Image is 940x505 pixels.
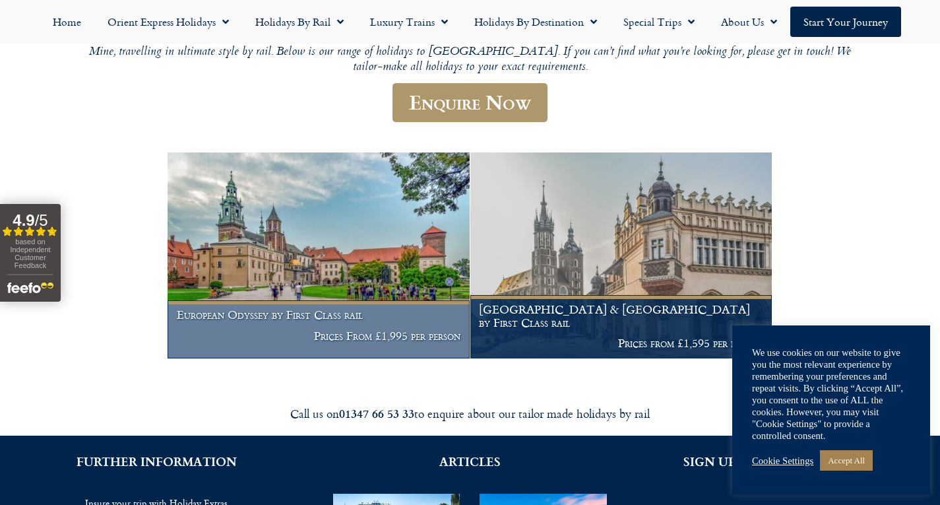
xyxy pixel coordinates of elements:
h2: SIGN UP FOR THE PLANET RAIL NEWSLETTER [646,455,920,479]
a: Start your Journey [790,7,901,37]
a: Luxury Trains [357,7,461,37]
a: Accept All [820,450,873,471]
a: European Odyssey by First Class rail Prices From £1,995 per person [168,152,470,359]
a: Holidays by Rail [242,7,357,37]
p: Explore the best of what Poland has to offer, from the beautiful castles of [GEOGRAPHIC_DATA] and... [75,29,866,75]
nav: Menu [7,7,933,37]
h1: [GEOGRAPHIC_DATA] & [GEOGRAPHIC_DATA] by First Class rail [479,303,763,329]
h2: ARTICLES [333,455,607,467]
a: Home [40,7,94,37]
p: Prices from £1,595 per person [479,337,763,350]
a: Holidays by Destination [461,7,610,37]
a: Enquire Now [392,83,548,122]
strong: 01347 66 53 33 [339,405,414,422]
a: Cookie Settings [752,455,813,467]
div: Call us on to enquire about our tailor made holidays by rail [101,406,840,421]
a: About Us [708,7,790,37]
p: Prices From £1,995 per person [177,329,460,343]
a: Special Trips [610,7,708,37]
h2: FURTHER INFORMATION [20,455,294,467]
a: Orient Express Holidays [94,7,242,37]
div: We use cookies on our website to give you the most relevant experience by remembering your prefer... [752,347,910,442]
h1: European Odyssey by First Class rail [177,308,460,321]
a: [GEOGRAPHIC_DATA] & [GEOGRAPHIC_DATA] by First Class rail Prices from £1,595 per person [470,152,772,359]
